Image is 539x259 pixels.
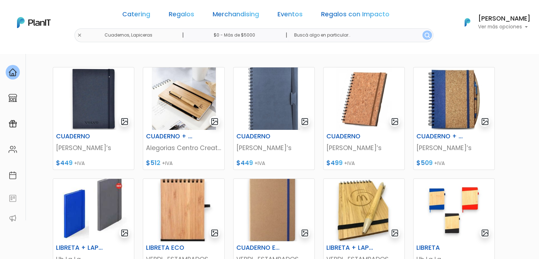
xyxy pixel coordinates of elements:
[9,94,17,102] img: marketplace-4ceaa7011d94191e9ded77b95e3339b90024bf715f7c57f8cf31f2d8c509eaba.svg
[74,160,85,167] span: +IVA
[416,159,433,167] span: $509
[213,11,259,20] a: Merchandising
[236,159,253,167] span: $449
[56,143,131,153] p: [PERSON_NAME]’s
[120,229,129,237] img: gallery-light
[322,133,378,140] h6: CUADERNO
[391,229,399,237] img: gallery-light
[52,133,108,140] h6: CUADERNO
[321,11,389,20] a: Regalos con Impacto
[77,33,82,38] img: close-6986928ebcb1d6c9903e3b54e860dbc4d054630f23adef3a32610726dff6a82b.svg
[323,67,405,170] a: gallery-light CUADERNO [PERSON_NAME]’s $499 +IVA
[142,133,198,140] h6: CUADERNO + LAPICERA
[285,31,287,39] p: |
[162,160,173,167] span: +IVA
[391,117,399,126] img: gallery-light
[326,159,343,167] span: $499
[326,143,402,153] p: [PERSON_NAME]’s
[234,179,314,241] img: thumb_image__copia___copia___copia___copia___copia___copia___copia___copia___copia_-Photoroom__43...
[146,143,221,153] p: Alegorias Centro Creativo
[324,179,404,241] img: thumb_image__copia___copia___copia___copia___copia___copia___copia___copia___copia_-Photoroom__45...
[53,179,134,241] img: thumb_WhatsApp_Image_2024-06-13_at_10.28.14.jpg
[233,67,315,170] a: gallery-light CUADERNO [PERSON_NAME]’s $449 +IVA
[52,244,108,252] h6: LIBRETA + LAPICERA
[481,229,489,237] img: gallery-light
[324,67,404,130] img: thumb_thumb_Captura_de_pantalla_2024-03-01_164735.jpg
[434,160,445,167] span: +IVA
[344,160,355,167] span: +IVA
[413,67,495,170] a: gallery-light CUADERNO + LAPICERA [PERSON_NAME]’s $509 +IVA
[232,244,288,252] h6: CUADERNO ECO
[478,24,530,29] p: Ver más opciones
[232,133,288,140] h6: CUADERNO
[277,11,303,20] a: Eventos
[143,67,224,130] img: thumb_image__copia___copia___copia___copia___copia___copia___copia___copia___copia_-Photoroom__4_...
[478,16,530,22] h6: [PERSON_NAME]
[301,229,309,237] img: gallery-light
[146,159,161,167] span: $512
[322,244,378,252] h6: LIBRETA + LAPICERA
[234,67,314,130] img: thumb_thumb_Captura_de_pantalla_2024-03-01_160939.jpg
[53,67,134,130] img: thumb_image__copia___copia___copia___copia___copia___copia___copia___copia___copia___copia___copi...
[455,13,530,32] button: PlanIt Logo [PERSON_NAME] Ver más opciones
[412,133,468,140] h6: CUADERNO + LAPICERA
[414,179,494,241] img: thumb_Lunchera_1__1___copia_-Photoroom_-_2024-08-13T162837.346.jpg
[412,244,468,252] h6: LIBRETA
[414,67,494,130] img: thumb_thumb_Captura_de_pantalla_2024-03-01_165819.jpg
[425,33,430,38] img: search_button-432b6d5273f82d61273b3651a40e1bd1b912527efae98b1b7a1b2c0702e16a8d.svg
[17,17,51,28] img: PlanIt Logo
[56,159,73,167] span: $449
[122,11,150,20] a: Catering
[460,15,475,30] img: PlanIt Logo
[416,143,492,153] p: [PERSON_NAME]’s
[9,120,17,128] img: campaigns-02234683943229c281be62815700db0a1741e53638e28bf9629b52c665b00959.svg
[142,244,198,252] h6: LIBRETA ECO
[53,67,134,170] a: gallery-light CUADERNO [PERSON_NAME]’s $449 +IVA
[9,171,17,180] img: calendar-87d922413cdce8b2cf7b7f5f62616a5cf9e4887200fb71536465627b3292af00.svg
[236,143,311,153] p: [PERSON_NAME]’s
[481,117,489,126] img: gallery-light
[143,179,224,241] img: thumb_image__copia___copia___copia___copia___copia___copia___copia___copia___copia_-Photoroom__39...
[210,117,219,126] img: gallery-light
[169,11,194,20] a: Regalos
[9,68,17,77] img: home-e721727adea9d79c4d83392d1f703f7f8bce08238fde08b1acbfd93340b81755.svg
[9,194,17,203] img: feedback-78b5a0c8f98aac82b08bfc38622c3050aee476f2c9584af64705fc4e61158814.svg
[301,117,309,126] img: gallery-light
[182,31,184,39] p: |
[254,160,265,167] span: +IVA
[9,214,17,222] img: partners-52edf745621dab592f3b2c58e3bca9d71375a7ef29c3b500c9f145b62cc070d4.svg
[120,117,129,126] img: gallery-light
[37,7,102,21] div: ¿Necesitás ayuda?
[9,145,17,154] img: people-662611757002400ad9ed0e3c099ab2801c6687ba6c219adb57efc949bc21e19d.svg
[288,28,433,42] input: Buscá algo en particular..
[143,67,224,170] a: gallery-light CUADERNO + LAPICERA Alegorias Centro Creativo $512 +IVA
[210,229,219,237] img: gallery-light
